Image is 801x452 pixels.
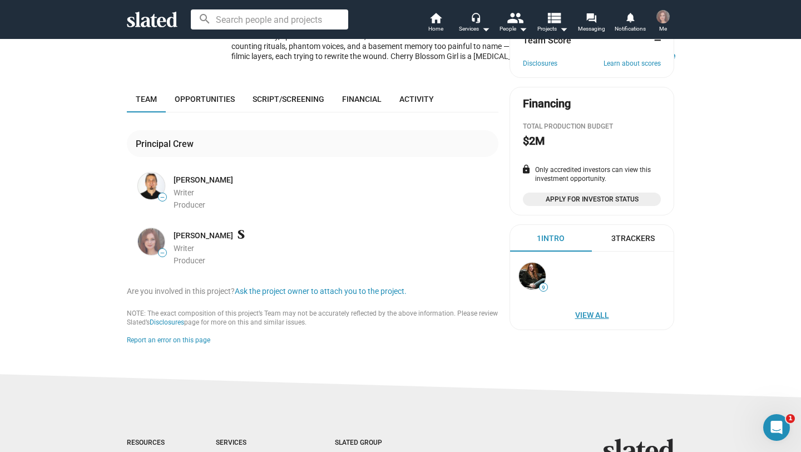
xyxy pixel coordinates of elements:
[159,194,166,200] span: —
[136,138,198,150] div: Principal Crew
[523,96,571,111] div: Financing
[136,95,157,104] span: Team
[523,134,545,149] h2: $2M
[611,233,655,244] div: 3 Trackers
[604,60,661,68] a: Learn about scores
[253,95,324,104] span: Script/Screening
[174,244,194,253] span: Writer
[786,414,795,423] span: 1
[335,439,411,448] div: Slated Group
[519,263,546,289] img: Mike Hall
[650,35,661,46] dd: —
[459,22,490,36] div: Services
[127,309,498,327] div: NOTE: The exact composition of this project’s Team may not be accurately reflected by the above i...
[540,284,547,291] span: 9
[235,286,407,297] button: Ask the project owner to attach you to the project.
[521,305,662,325] span: View All
[231,12,674,71] span: In coastal [PERSON_NAME], [PERSON_NAME], a private tutor with chromesthetic perception, lives wit...
[500,22,527,36] div: People
[429,11,442,24] mat-icon: home
[174,200,205,209] span: Producer
[625,12,635,22] mat-icon: notifications
[127,286,498,297] div: Are you involved in this project?
[150,318,184,326] a: Disclosures
[138,228,165,255] img: Dilvin Isikli
[174,175,233,185] a: [PERSON_NAME]
[546,9,562,26] mat-icon: view_list
[512,305,671,325] a: View All
[174,256,205,265] span: Producer
[390,86,443,112] a: Activity
[523,193,661,206] a: Apply for Investor Status
[175,95,235,104] span: Opportunities
[428,22,443,36] span: Home
[557,22,570,36] mat-icon: arrow_drop_down
[159,250,166,256] span: —
[127,336,210,345] button: Report an error on this page
[533,11,572,36] button: Projects
[127,86,166,112] a: Team
[138,173,165,199] img: Erman Kaplama
[191,9,348,30] input: Search people and projects
[216,439,290,448] div: Services
[537,233,565,244] div: 1 Intro
[523,35,571,46] dt: Team Score
[578,22,605,36] span: Messaging
[572,11,611,36] a: Messaging
[174,230,233,241] a: [PERSON_NAME]
[650,8,676,37] button: Dilvin IsikliMe
[530,194,654,205] span: Apply for Investor Status
[615,22,646,36] span: Notifications
[494,11,533,36] button: People
[127,439,171,448] div: Resources
[537,22,568,36] span: Projects
[244,86,333,112] a: Script/Screening
[416,11,455,36] a: Home
[471,12,481,22] mat-icon: headset_mic
[763,414,790,441] iframe: Intercom live chat
[455,11,494,36] button: Services
[586,12,596,23] mat-icon: forum
[333,86,390,112] a: Financial
[523,122,661,131] div: Total Production budget
[523,60,557,68] a: Disclosures
[521,164,531,174] mat-icon: lock
[523,166,661,184] div: Only accredited investors can view this investment opportunity.
[479,22,492,36] mat-icon: arrow_drop_down
[166,86,244,112] a: Opportunities
[656,10,670,23] img: Dilvin Isikli
[659,22,667,36] span: Me
[507,9,523,26] mat-icon: people
[342,95,382,104] span: Financial
[611,11,650,36] a: Notifications
[399,95,434,104] span: Activity
[516,22,530,36] mat-icon: arrow_drop_down
[174,188,194,197] span: Writer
